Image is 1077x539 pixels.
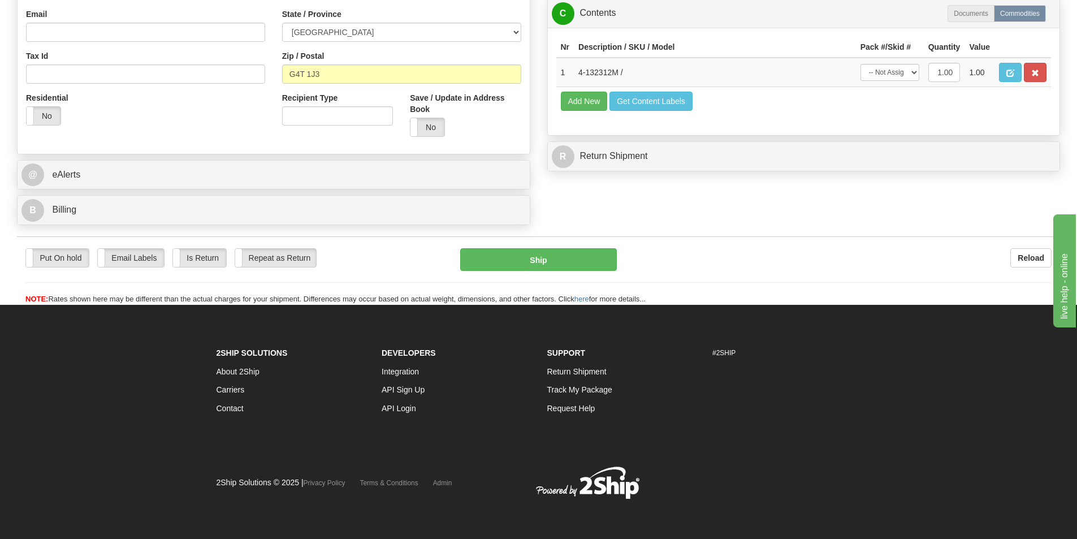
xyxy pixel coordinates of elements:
a: Terms & Conditions [360,479,418,487]
label: Residential [26,92,68,104]
label: No [27,107,60,125]
a: Carriers [217,385,245,394]
label: Tax Id [26,50,48,62]
a: CContents [552,2,1056,25]
label: Commodities [994,5,1046,22]
strong: Support [547,348,586,357]
th: Description / SKU / Model [574,37,856,58]
a: Integration [382,367,419,376]
td: 1 [556,58,574,87]
a: Contact [217,404,244,413]
a: Privacy Policy [304,479,345,487]
a: API Login [382,404,416,413]
span: B [21,199,44,222]
label: Is Return [173,249,226,267]
th: Value [964,37,994,58]
a: API Sign Up [382,385,425,394]
a: RReturn Shipment [552,145,1056,168]
th: Nr [556,37,574,58]
h6: #2SHIP [712,350,861,357]
label: Zip / Postal [282,50,325,62]
span: 2Ship Solutions © 2025 | [217,478,345,487]
button: Get Content Labels [609,92,693,111]
label: Email [26,8,47,20]
a: Return Shipment [547,367,607,376]
button: Add New [561,92,608,111]
th: Quantity [924,37,965,58]
span: @ [21,163,44,186]
span: C [552,2,574,25]
a: Admin [433,479,452,487]
div: live help - online [8,7,105,20]
div: Rates shown here may be different than the actual charges for your shipment. Differences may occu... [17,294,1060,305]
label: Put On hold [26,249,89,267]
label: Save / Update in Address Book [410,92,521,115]
a: B Billing [21,199,526,222]
label: Repeat as Return [235,249,316,267]
a: Request Help [547,404,595,413]
a: here [574,295,589,303]
th: Pack #/Skid # [856,37,924,58]
label: Documents [948,5,994,22]
label: State / Province [282,8,341,20]
span: R [552,145,574,168]
strong: 2Ship Solutions [217,348,288,357]
label: No [410,118,444,136]
a: About 2Ship [217,367,259,376]
label: Recipient Type [282,92,338,104]
span: NOTE: [25,295,48,303]
button: Ship [460,248,617,271]
a: Track My Package [547,385,612,394]
td: 1.00 [964,58,994,87]
span: eAlerts [52,170,80,179]
span: Billing [52,205,76,214]
b: Reload [1018,253,1044,262]
button: Reload [1010,248,1052,268]
a: @ eAlerts [21,163,526,187]
td: 4-132312M / [574,58,856,87]
strong: Developers [382,348,436,357]
label: Email Labels [98,249,164,267]
iframe: chat widget [1051,212,1076,327]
